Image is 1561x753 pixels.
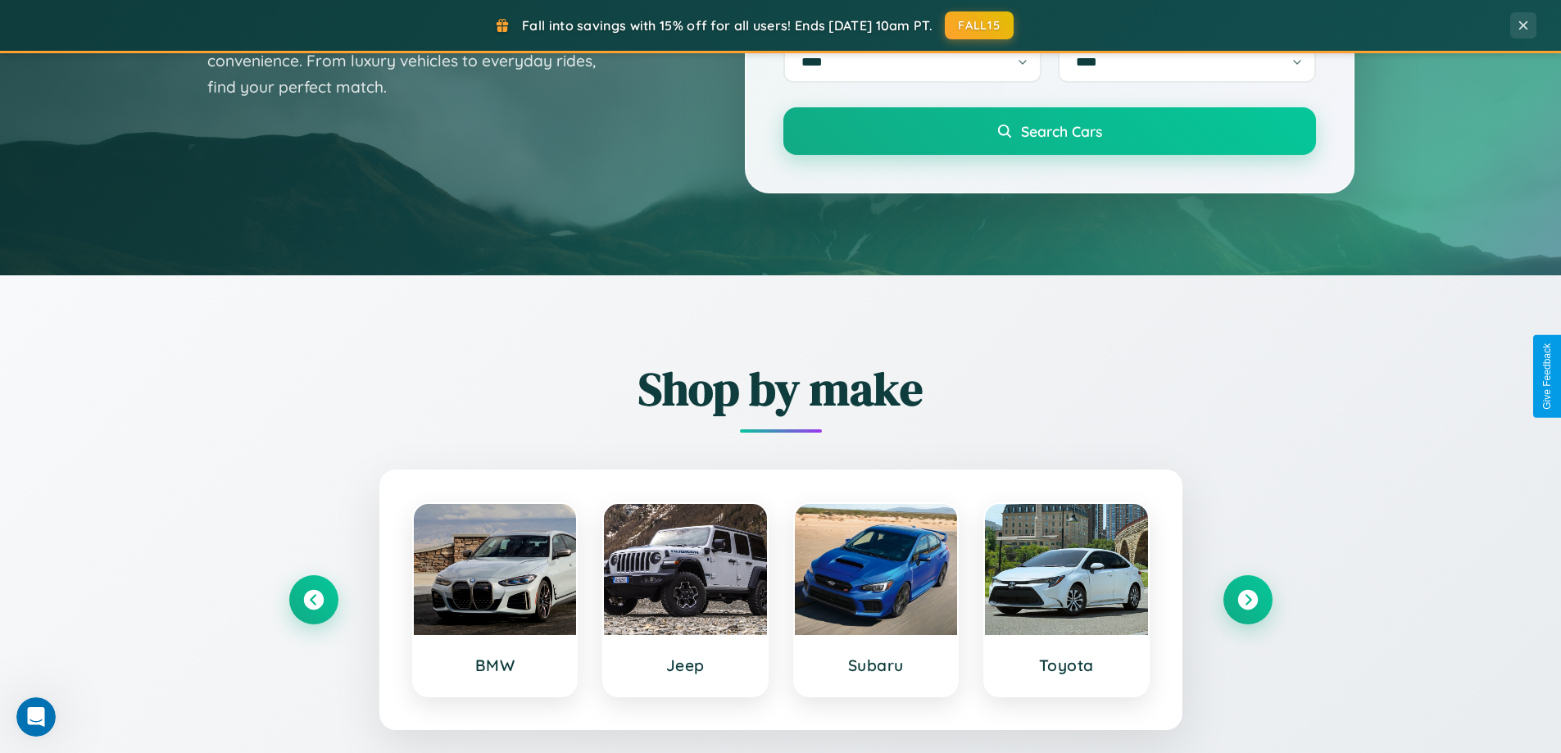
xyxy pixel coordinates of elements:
[783,107,1316,155] button: Search Cars
[1541,343,1553,410] div: Give Feedback
[522,17,933,34] span: Fall into savings with 15% off for all users! Ends [DATE] 10am PT.
[1021,122,1102,140] span: Search Cars
[811,655,942,675] h3: Subaru
[16,697,56,737] iframe: Intercom live chat
[289,357,1273,420] h2: Shop by make
[1001,655,1132,675] h3: Toyota
[207,20,617,101] p: Discover premium car rentals with unmatched convenience. From luxury vehicles to everyday rides, ...
[620,655,751,675] h3: Jeep
[945,11,1014,39] button: FALL15
[430,655,560,675] h3: BMW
